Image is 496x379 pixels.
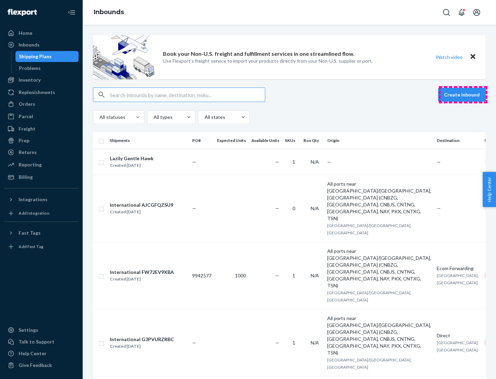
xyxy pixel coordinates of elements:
th: Box Qty [301,132,324,149]
div: Give Feedback [19,362,52,369]
ol: breadcrumbs [88,2,130,22]
a: Returns [4,147,79,158]
input: All states [204,114,205,121]
input: Search inbounds by name, destination, msku... [110,88,265,102]
button: Give Feedback [4,360,79,371]
span: — [275,273,279,278]
p: Use Flexport’s freight service to import your products directly from your Non-U.S. supplier or port. [163,58,373,64]
span: — [437,159,441,165]
span: 1000 [235,273,246,278]
span: [GEOGRAPHIC_DATA]/[GEOGRAPHIC_DATA], [GEOGRAPHIC_DATA] [327,357,412,370]
span: 1 [292,273,295,278]
a: Problems [15,63,79,74]
div: Shipping Plans [19,53,52,60]
span: — [192,159,196,165]
div: Problems [19,65,41,72]
a: Parcel [4,111,79,122]
button: Open notifications [455,6,468,19]
a: Add Integration [4,208,79,219]
span: — [437,205,441,211]
div: Replenishments [19,89,55,96]
img: Flexport logo [8,9,37,16]
a: Inventory [4,74,79,85]
div: Lazily Gentle Hawk [110,155,154,162]
a: Add Fast Tag [4,241,79,252]
div: International AJCGFQZSU9 [110,202,173,208]
span: [GEOGRAPHIC_DATA]/[GEOGRAPHIC_DATA], [GEOGRAPHIC_DATA] [327,223,412,235]
span: [GEOGRAPHIC_DATA], [GEOGRAPHIC_DATA] [437,273,479,285]
button: Open Search Box [440,6,453,19]
span: 1 [292,340,295,346]
div: Inventory [19,76,41,83]
th: Expected Units [214,132,249,149]
a: Home [4,28,79,39]
button: Help Center [483,172,496,207]
div: Created [DATE] [110,343,174,350]
span: [GEOGRAPHIC_DATA], [GEOGRAPHIC_DATA] [437,340,479,352]
div: Integrations [19,196,48,203]
a: Talk to Support [4,336,79,347]
button: Integrations [4,194,79,205]
div: International FW72EV9XBA [110,269,174,276]
span: N/A [311,340,319,346]
div: Created [DATE] [110,208,173,215]
a: Freight [4,123,79,134]
button: Open account menu [470,6,484,19]
div: Returns [19,149,37,156]
input: All types [153,114,154,121]
div: Created [DATE] [110,162,154,169]
a: Orders [4,99,79,110]
th: Shipments [107,132,189,149]
th: Destination [434,132,482,149]
span: [GEOGRAPHIC_DATA]/[GEOGRAPHIC_DATA], [GEOGRAPHIC_DATA] [327,290,412,303]
button: Fast Tags [4,227,79,238]
div: Created [DATE] [110,276,174,283]
span: — [192,340,196,346]
button: Close Navigation [65,6,79,19]
div: Fast Tags [19,229,41,236]
div: Prep [19,137,29,144]
div: Ecom Forwarding [437,265,479,272]
a: Billing [4,172,79,183]
td: 9942577 [189,242,214,309]
span: — [275,159,279,165]
div: Help Center [19,350,46,357]
div: Home [19,30,32,37]
div: Add Fast Tag [19,244,43,249]
th: Available Units [249,132,282,149]
th: SKUs [282,132,301,149]
div: Inbounds [19,41,40,48]
div: Settings [19,327,38,334]
span: — [192,205,196,211]
a: Shipping Plans [15,51,79,62]
span: N/A [311,205,319,211]
span: 0 [292,205,295,211]
div: International G3PVURZRBC [110,336,174,343]
a: Inbounds [4,39,79,50]
div: Talk to Support [19,338,54,345]
a: Help Center [4,348,79,359]
div: Reporting [19,161,42,168]
button: Watch video [431,52,467,62]
div: Freight [19,125,35,132]
a: Prep [4,135,79,146]
div: Billing [19,174,33,181]
span: 1 [292,159,295,165]
button: Close [468,52,477,62]
div: All ports near [GEOGRAPHIC_DATA]/[GEOGRAPHIC_DATA], [GEOGRAPHIC_DATA] (CNBZG, [GEOGRAPHIC_DATA], ... [327,181,431,222]
p: Book your Non-U.S. freight and fulfillment services in one streamlined flow. [163,50,354,58]
th: PO# [189,132,214,149]
span: — [327,159,331,165]
input: All statuses [99,114,100,121]
div: Add Integration [19,210,49,216]
span: N/A [311,159,319,165]
a: Replenishments [4,87,79,98]
div: Parcel [19,113,33,120]
div: Direct [437,332,479,339]
div: All ports near [GEOGRAPHIC_DATA]/[GEOGRAPHIC_DATA], [GEOGRAPHIC_DATA] (CNBZG, [GEOGRAPHIC_DATA], ... [327,315,431,356]
a: Settings [4,325,79,336]
button: Create inbound [438,88,486,102]
a: Inbounds [94,8,124,16]
span: — [275,340,279,346]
